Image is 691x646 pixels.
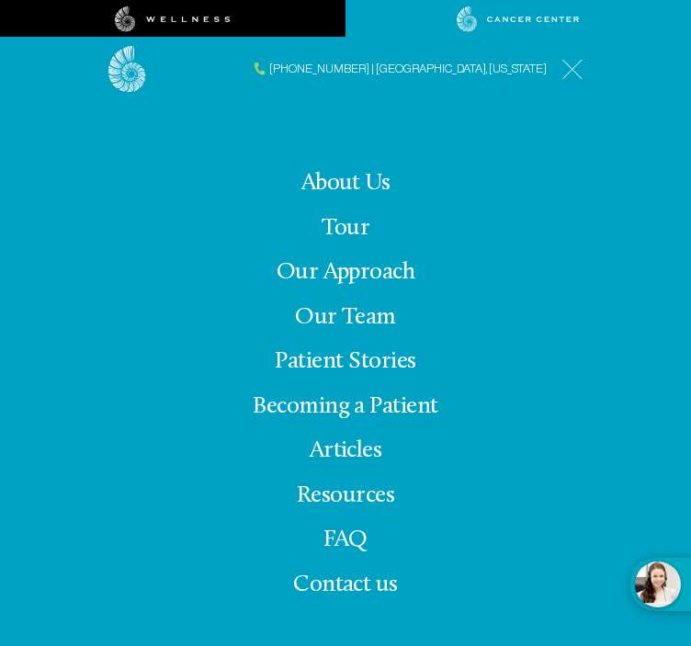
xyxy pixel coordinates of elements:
img: wellness [115,6,231,32]
a: Our Team [295,305,396,330]
img: cancer center [457,6,580,32]
img: logo [108,46,146,93]
a: Tour [322,216,370,241]
a: Resources [297,483,394,508]
span: Contact us [293,572,398,597]
a: About Us [301,171,391,196]
a: Articles [310,438,382,463]
img: icon-hamburger [561,59,583,80]
a: FAQ [323,527,367,552]
a: [PHONE_NUMBER] | [GEOGRAPHIC_DATA], [US_STATE] [255,60,547,78]
a: Becoming a Patient [253,394,438,419]
a: Our Approach [277,260,415,285]
a: Patient Stories [275,349,415,374]
span: [PHONE_NUMBER] | [GEOGRAPHIC_DATA], [US_STATE] [269,61,547,78]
